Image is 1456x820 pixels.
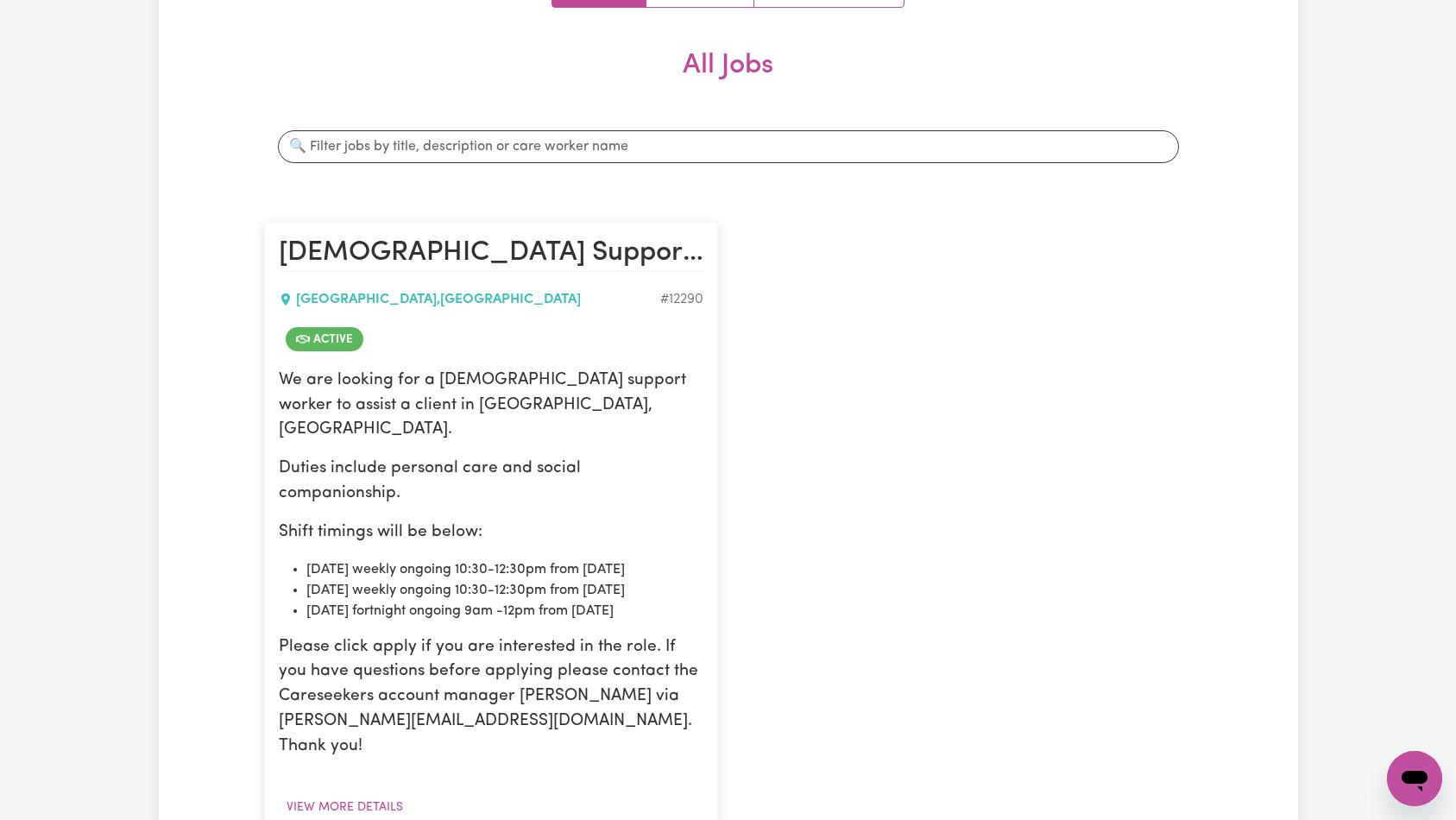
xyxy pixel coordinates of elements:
h2: All Jobs [264,49,1193,110]
span: Job is active [286,327,363,351]
p: We are looking for a [DEMOGRAPHIC_DATA] support worker to assist a client in [GEOGRAPHIC_DATA], [... [279,369,703,443]
li: [DATE] fortnight ongoing 9am -12pm from [DATE] [306,601,703,621]
div: [GEOGRAPHIC_DATA] , [GEOGRAPHIC_DATA] [279,289,660,310]
div: Job ID #12290 [660,289,703,310]
input: 🔍 Filter jobs by title, description or care worker name [278,130,1179,163]
li: [DATE] weekly ongoing 10:30-12:30pm from [DATE] [306,580,703,601]
iframe: Button to launch messaging window [1387,751,1442,806]
p: Shift timings will be below: [279,520,703,546]
p: Please click apply if you are interested in the role. If you have questions before applying pleas... [279,635,703,760]
p: Duties include personal care and social companionship. [279,457,703,507]
h2: Female Support Worker Needed - East Killara, NSW [279,237,703,271]
li: [DATE] weekly ongoing 10:30-12:30pm from [DATE] [306,559,703,580]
